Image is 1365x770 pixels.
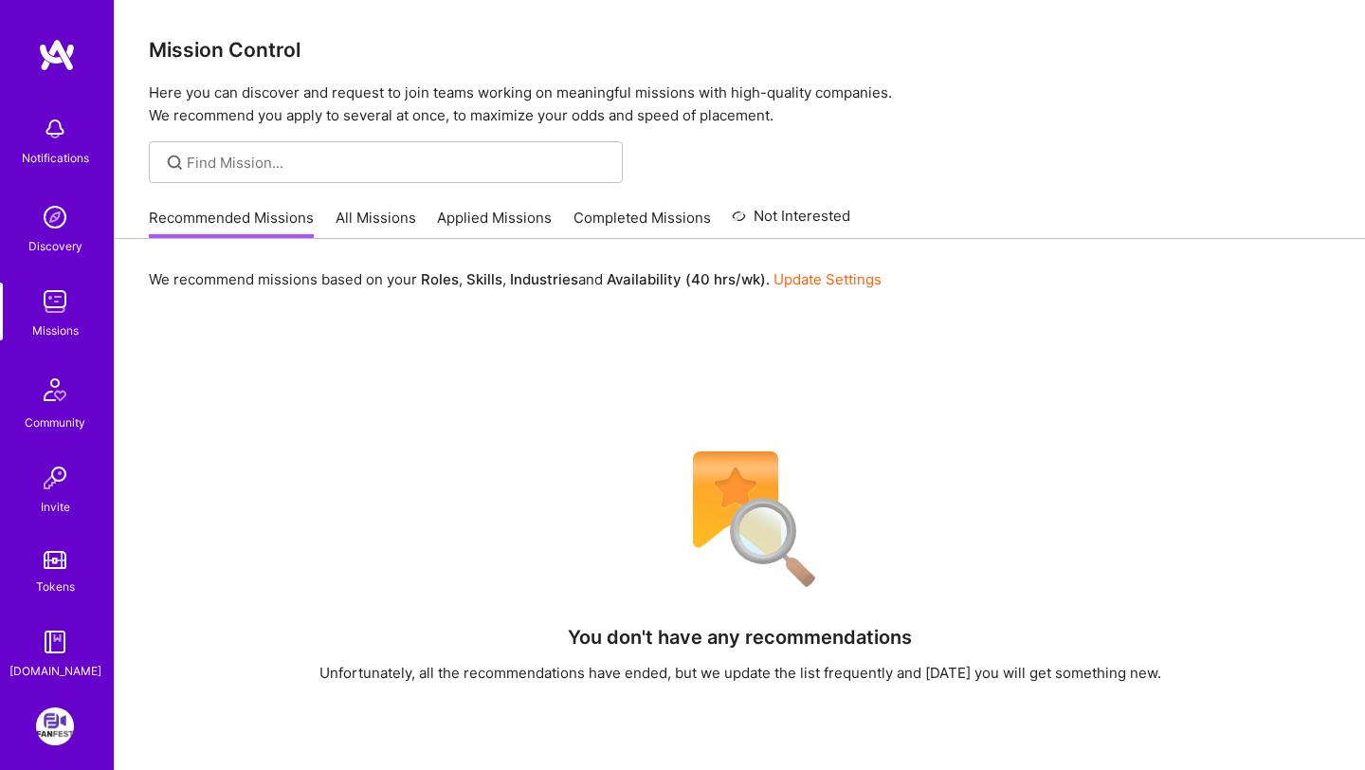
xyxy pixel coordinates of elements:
a: Completed Missions [573,208,711,239]
a: Update Settings [773,270,882,288]
img: logo [38,38,76,72]
input: Find Mission... [187,153,609,173]
p: Here you can discover and request to join teams working on meaningful missions with high-quality ... [149,82,1331,127]
img: teamwork [36,283,74,321]
h4: You don't have any recommendations [568,626,912,649]
div: Notifications [22,148,89,168]
img: Community [32,367,78,412]
div: Community [25,412,85,432]
b: Availability (40 hrs/wk) [607,270,766,288]
i: icon SearchGrey [164,152,186,174]
img: FanFest: Media Engagement Platform [36,707,74,745]
div: [DOMAIN_NAME] [9,661,101,681]
a: Not Interested [732,205,850,239]
div: Missions [32,321,79,340]
b: Skills [466,270,502,288]
b: Industries [510,270,578,288]
b: Roles [421,270,459,288]
img: bell [36,110,74,148]
img: No Results [660,439,821,600]
a: FanFest: Media Engagement Platform [31,707,79,745]
div: Invite [41,497,70,517]
img: Invite [36,459,74,497]
img: tokens [44,551,66,569]
a: Recommended Missions [149,208,314,239]
a: Applied Missions [437,208,552,239]
div: Unfortunately, all the recommendations have ended, but we update the list frequently and [DATE] y... [319,663,1161,683]
p: We recommend missions based on your , , and . [149,269,882,289]
div: Tokens [36,577,75,596]
img: discovery [36,198,74,236]
img: guide book [36,623,74,661]
div: Discovery [28,236,82,256]
a: All Missions [336,208,416,239]
h3: Mission Control [149,38,1331,62]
